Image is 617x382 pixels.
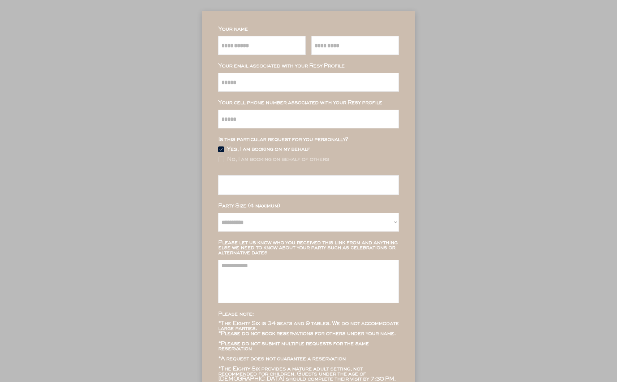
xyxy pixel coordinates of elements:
[218,27,399,32] div: Your name
[218,312,399,317] div: Please note:
[227,147,310,152] div: Yes, I am booking on my behalf
[218,240,399,255] div: Please let us know who you received this link from and anything else we need to know about your p...
[227,157,329,162] div: No, I am booking on behalf of others
[218,203,399,208] div: Party Size (4 maximum)
[218,321,399,382] div: *The Eighty Six is 34 seats and 9 tables. We do not accommodate large parties. *Please do not boo...
[218,157,224,162] img: Rectangle%20315%20%281%29.svg
[218,137,399,142] div: Is this particular request for you personally?
[218,100,399,105] div: Your cell phone number associated with your Resy profile
[218,63,399,69] div: Your email associated with your Resy Profile
[218,146,224,152] img: Group%2048096532.svg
